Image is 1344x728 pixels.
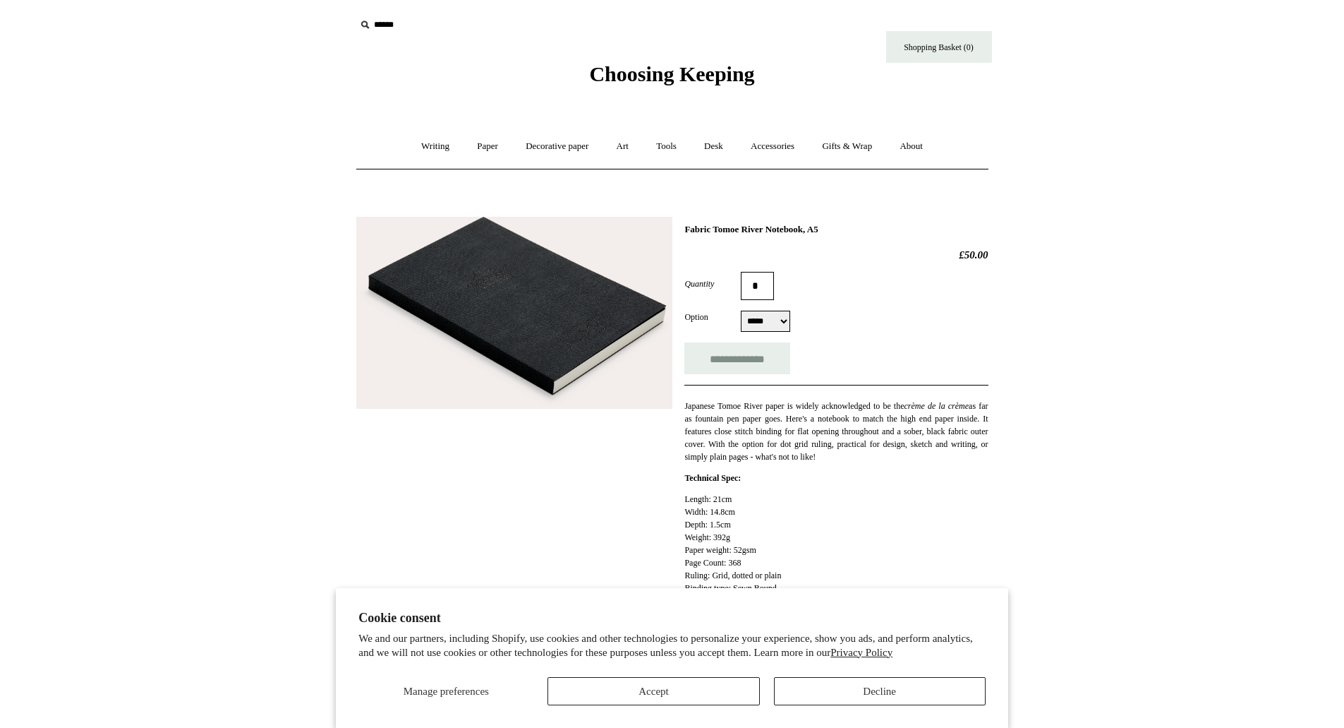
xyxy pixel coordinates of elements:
[547,677,759,705] button: Accept
[358,611,986,626] h2: Cookie consent
[684,400,988,463] p: Japanese Tomoe River paper is widely acknowledged to be the as far as fountain pen paper goes. He...
[356,217,672,410] img: Fabric Tomoe River Notebook, A5
[408,128,462,165] a: Writing
[684,473,741,483] strong: Technical Spec:
[691,128,736,165] a: Desk
[464,128,511,165] a: Paper
[513,128,601,165] a: Decorative paper
[684,278,741,290] label: Quantity
[886,31,992,63] a: Shopping Basket (0)
[774,677,986,705] button: Decline
[358,632,986,660] p: We and our partners, including Shopify, use cookies and other technologies to personalize your ex...
[358,677,533,705] button: Manage preferences
[684,249,988,261] h2: £50.00
[738,128,807,165] a: Accessories
[643,128,689,165] a: Tools
[904,401,969,411] em: crème de la crème
[589,73,754,83] a: Choosing Keeping
[320,697,1025,708] h4: Related Products
[684,311,741,323] label: Option
[684,493,988,645] p: Length: 21cm Width: 14.8cm Depth: 1.5cm Weight: 392g Paper weight: 52gsm Page Count: 368 Ruling: ...
[589,62,754,85] span: Choosing Keeping
[684,224,988,235] h1: Fabric Tomoe River Notebook, A5
[404,686,489,697] span: Manage preferences
[604,128,641,165] a: Art
[809,128,885,165] a: Gifts & Wrap
[887,128,936,165] a: About
[830,647,892,658] a: Privacy Policy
